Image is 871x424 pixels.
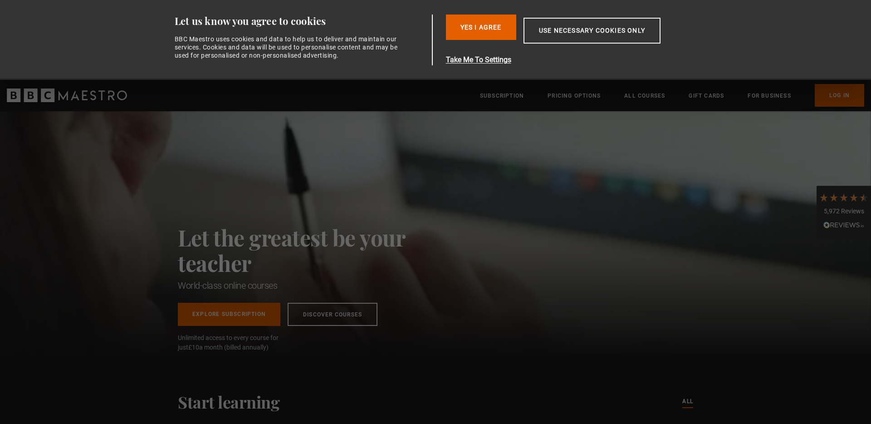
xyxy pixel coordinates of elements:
div: Let us know you agree to cookies [175,15,429,28]
a: Explore Subscription [178,303,280,326]
a: Log In [815,84,864,107]
a: Discover Courses [288,303,377,326]
nav: Primary [480,84,864,107]
a: All Courses [624,91,665,100]
button: Use necessary cookies only [524,18,661,44]
div: 4.7 Stars [819,192,869,202]
h1: World-class online courses [178,279,445,292]
div: 5,972 Reviews [819,207,869,216]
a: Gift Cards [689,91,724,100]
button: Take Me To Settings [446,54,704,65]
button: Yes I Agree [446,15,516,40]
img: REVIEWS.io [823,222,864,228]
span: Unlimited access to every course for just a month (billed annually) [178,333,300,352]
svg: BBC Maestro [7,89,127,102]
a: Pricing Options [548,91,601,100]
a: For business [748,91,791,100]
div: 5,972 ReviewsRead All Reviews [817,186,871,238]
div: BBC Maestro uses cookies and data to help us to deliver and maintain our services. Cookies and da... [175,35,403,60]
a: Subscription [480,91,524,100]
span: £10 [188,344,199,351]
h2: Let the greatest be your teacher [178,225,445,276]
div: Read All Reviews [819,221,869,232]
